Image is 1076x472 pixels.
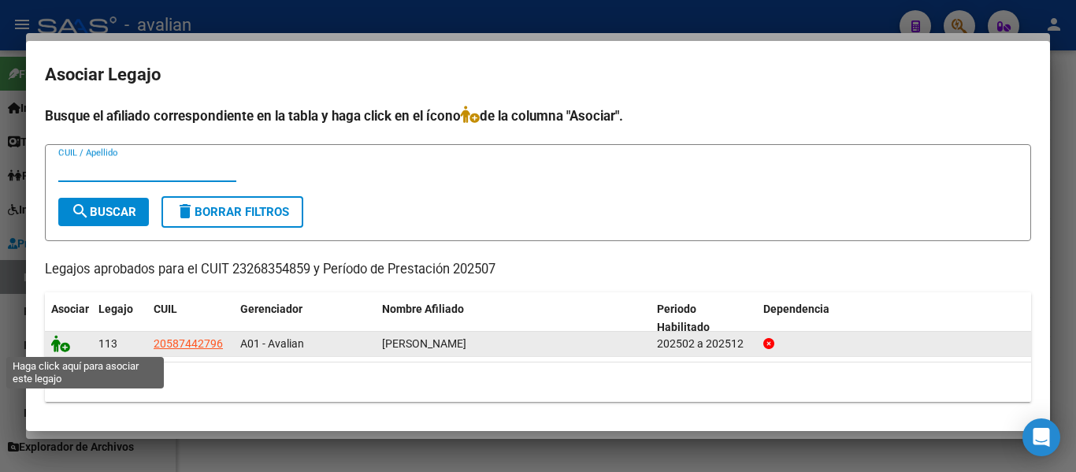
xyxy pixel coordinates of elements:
span: A01 - Avalian [240,337,304,350]
span: Periodo Habilitado [657,303,710,333]
datatable-header-cell: Legajo [92,292,147,344]
span: Dependencia [763,303,829,315]
span: Gerenciador [240,303,302,315]
datatable-header-cell: Asociar [45,292,92,344]
div: 1 registros [45,362,1031,402]
datatable-header-cell: Dependencia [757,292,1032,344]
p: Legajos aprobados para el CUIT 23268354859 y Período de Prestación 202507 [45,260,1031,280]
span: 20587442796 [154,337,223,350]
span: 113 [98,337,117,350]
span: Buscar [71,205,136,219]
button: Borrar Filtros [161,196,303,228]
span: Asociar [51,303,89,315]
span: Borrar Filtros [176,205,289,219]
mat-icon: search [71,202,90,221]
div: 202502 a 202512 [657,335,751,353]
datatable-header-cell: Nombre Afiliado [376,292,651,344]
span: Legajo [98,303,133,315]
datatable-header-cell: Periodo Habilitado [651,292,757,344]
span: GENTILE CIRO [382,337,466,350]
datatable-header-cell: Gerenciador [234,292,376,344]
span: CUIL [154,303,177,315]
button: Buscar [58,198,149,226]
h4: Busque el afiliado correspondiente en la tabla y haga click en el ícono de la columna "Asociar". [45,106,1031,126]
h2: Asociar Legajo [45,60,1031,90]
div: Open Intercom Messenger [1022,418,1060,456]
datatable-header-cell: CUIL [147,292,234,344]
mat-icon: delete [176,202,195,221]
span: Nombre Afiliado [382,303,464,315]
